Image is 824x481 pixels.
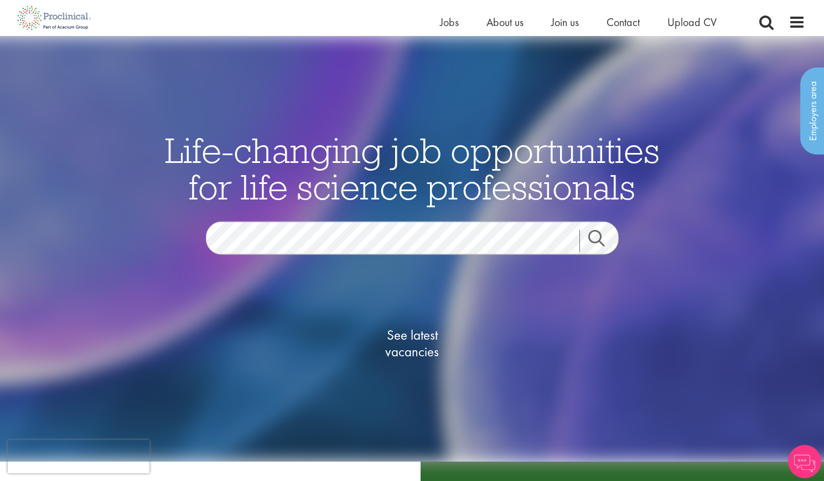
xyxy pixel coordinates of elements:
a: See latestvacancies [357,283,468,405]
span: See latest vacancies [357,327,468,360]
span: Life-changing job opportunities for life science professionals [165,128,660,209]
a: About us [486,15,524,29]
a: Upload CV [667,15,717,29]
a: Join us [551,15,579,29]
img: Chatbot [788,445,821,478]
a: Contact [607,15,640,29]
a: Job search submit button [579,230,627,252]
a: Jobs [440,15,459,29]
iframe: reCAPTCHA [8,440,149,473]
